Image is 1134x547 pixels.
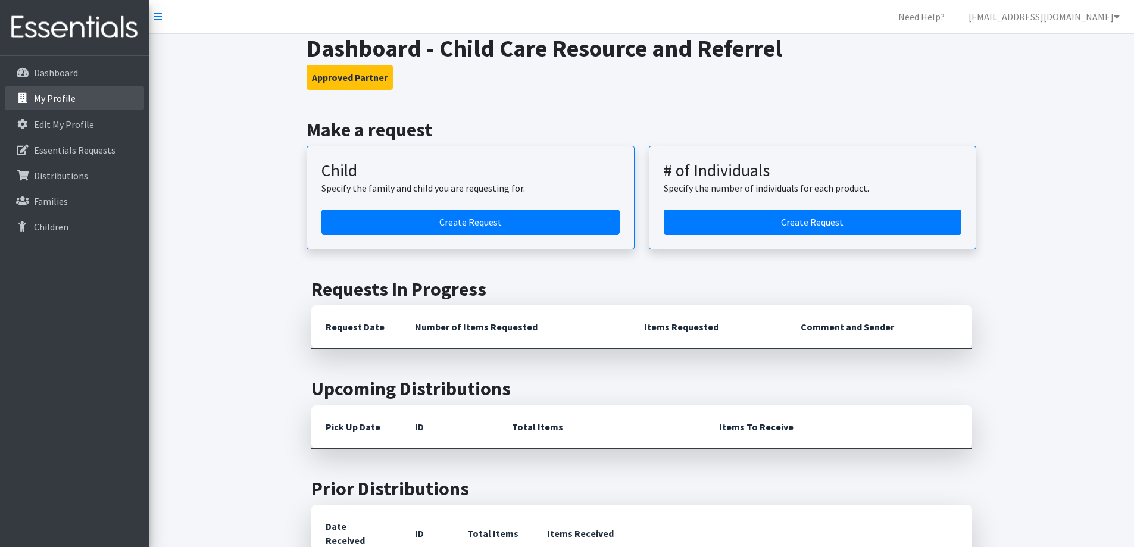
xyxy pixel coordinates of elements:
[959,5,1129,29] a: [EMAIL_ADDRESS][DOMAIN_NAME]
[705,405,972,449] th: Items To Receive
[401,405,498,449] th: ID
[630,305,786,349] th: Items Requested
[664,210,962,235] a: Create a request by number of individuals
[34,195,68,207] p: Families
[311,278,972,301] h2: Requests In Progress
[498,405,705,449] th: Total Items
[307,34,976,62] h1: Dashboard - Child Care Resource and Referrel
[34,118,94,130] p: Edit My Profile
[5,61,144,85] a: Dashboard
[5,138,144,162] a: Essentials Requests
[311,305,401,349] th: Request Date
[664,161,962,181] h3: # of Individuals
[889,5,954,29] a: Need Help?
[307,118,976,141] h2: Make a request
[786,305,971,349] th: Comment and Sender
[321,161,620,181] h3: Child
[307,65,393,90] button: Approved Partner
[5,8,144,48] img: HumanEssentials
[401,305,630,349] th: Number of Items Requested
[5,215,144,239] a: Children
[311,405,401,449] th: Pick Up Date
[5,189,144,213] a: Families
[34,170,88,182] p: Distributions
[34,92,76,104] p: My Profile
[5,164,144,187] a: Distributions
[5,86,144,110] a: My Profile
[34,144,115,156] p: Essentials Requests
[34,221,68,233] p: Children
[311,377,972,400] h2: Upcoming Distributions
[34,67,78,79] p: Dashboard
[311,477,972,500] h2: Prior Distributions
[664,181,962,195] p: Specify the number of individuals for each product.
[321,181,620,195] p: Specify the family and child you are requesting for.
[321,210,620,235] a: Create a request for a child or family
[5,112,144,136] a: Edit My Profile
